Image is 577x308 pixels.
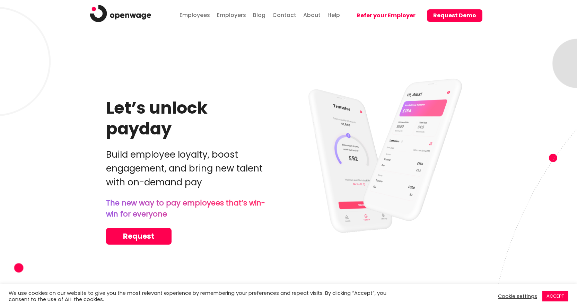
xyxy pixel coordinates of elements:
[542,291,568,301] a: ACCEPT
[427,9,482,22] button: Request Demo
[326,5,342,24] a: Help
[350,9,422,22] button: Refer your Employer
[90,5,151,22] img: logo.png
[9,290,401,302] div: We use cookies on our website to give you the most relevant experience by remembering your prefer...
[276,63,471,246] img: mobile
[106,197,266,220] p: The new way to pay employees that’s win-win for everyone
[515,268,569,287] iframe: Help widget launcher
[251,5,267,24] a: Blog
[215,5,248,24] a: Employers
[106,98,266,139] h1: Let’s unlock payday
[498,293,537,299] a: Cookie settings
[301,5,322,24] a: About
[106,228,172,245] a: Request Demo
[271,5,298,24] a: Contact
[178,5,212,24] a: Employees
[345,2,422,30] a: Refer your Employer
[106,148,266,189] p: Build employee loyalty, boost engagement, and bring new talent with on-demand pay
[422,2,482,30] a: Request Demo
